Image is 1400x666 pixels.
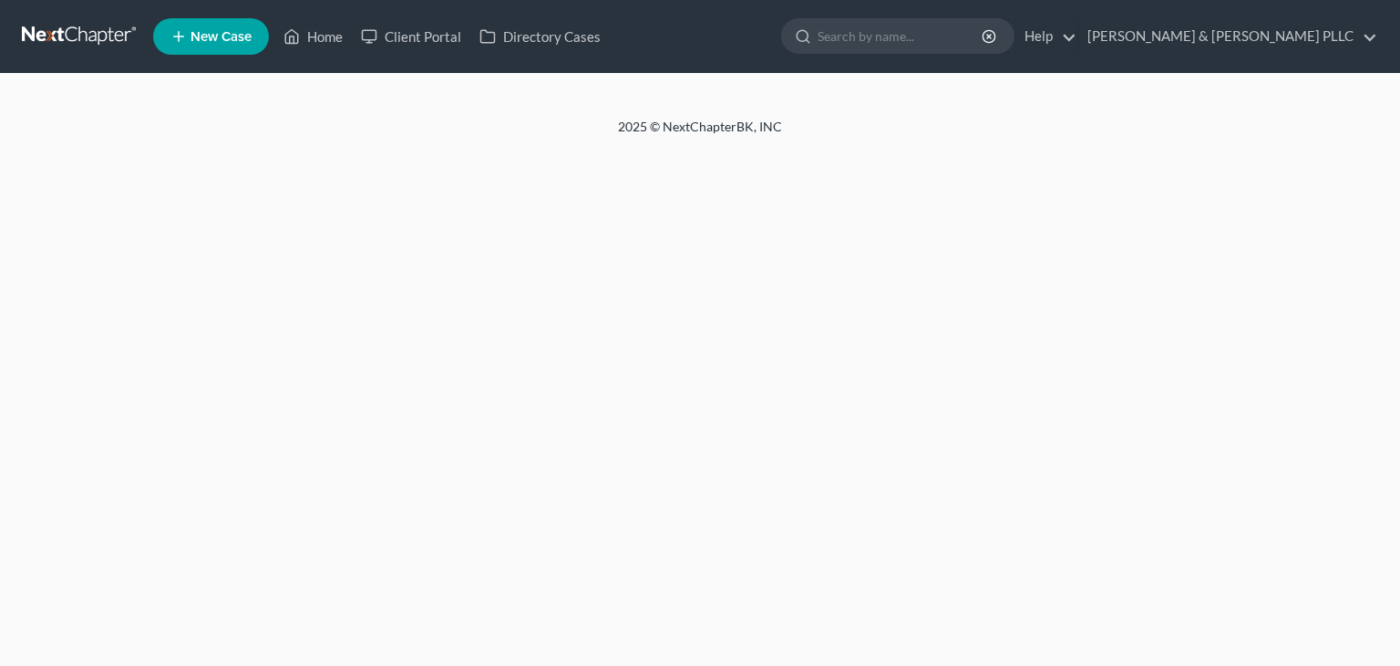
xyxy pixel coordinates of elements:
[1078,20,1377,53] a: [PERSON_NAME] & [PERSON_NAME] PLLC
[180,118,1220,151] div: 2025 © NextChapterBK, INC
[352,20,470,53] a: Client Portal
[470,20,610,53] a: Directory Cases
[1015,20,1076,53] a: Help
[190,30,252,44] span: New Case
[818,19,984,53] input: Search by name...
[274,20,352,53] a: Home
